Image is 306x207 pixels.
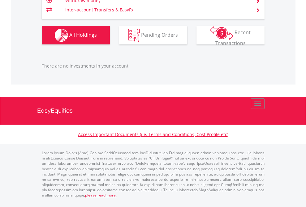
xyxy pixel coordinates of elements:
[119,26,187,44] button: Pending Orders
[128,29,140,42] img: pending_instructions-wht.png
[55,29,68,42] img: holdings-wht.png
[141,31,178,38] span: Pending Orders
[85,193,117,198] a: please read more:
[37,97,269,125] a: EasyEquities
[42,63,265,69] p: There are no investments in your account.
[42,26,110,44] button: All Holdings
[42,150,265,198] p: Lorem Ipsum Dolors (Ame) Con a/e SeddOeiusmod tem InciDiduntut Lab Etd mag aliquaen admin veniamq...
[196,26,265,44] button: Recent Transactions
[65,5,248,14] td: Inter-account Transfers & EasyFx
[78,131,228,137] a: Access Important Documents (i.e. Terms and Conditions, Cost Profile etc)
[69,31,97,38] span: All Holdings
[210,26,233,40] img: transactions-zar-wht.png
